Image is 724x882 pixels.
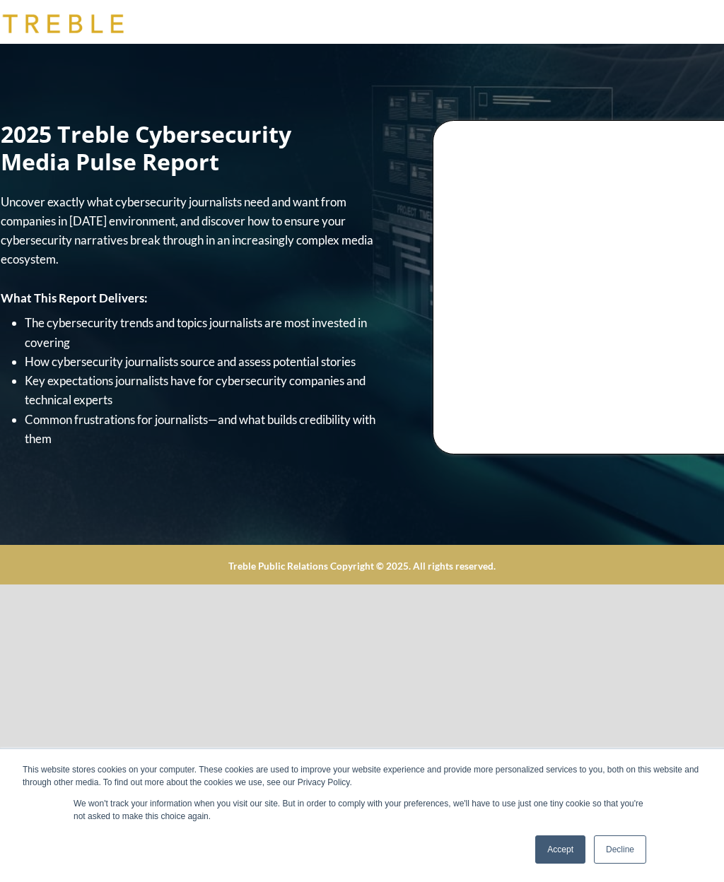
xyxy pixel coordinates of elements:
p: We won't track your information when you visit our site. But in order to comply with your prefere... [74,797,650,823]
span: Common frustrations for journalists—and what builds credibility with them [25,412,375,446]
strong: What This Report Delivers: [1,290,147,305]
span: 2025 Treble Cybersecurity Media Pulse Report [1,119,291,177]
a: Decline [594,835,646,864]
strong: Treble Public Relations Copyright © 2025. All rights reserved. [228,560,496,572]
span: The cybersecurity trends and topics journalists are most invested in covering [25,315,367,349]
a: Accept [535,835,585,864]
div: This website stores cookies on your computer. These cookies are used to improve your website expe... [23,763,701,789]
span: Key expectations journalists have for cybersecurity companies and technical experts [25,373,366,407]
span: How cybersecurity journalists source and assess potential stories [25,354,356,369]
span: Uncover exactly what cybersecurity journalists need and want from companies in [DATE] environment... [1,194,373,267]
